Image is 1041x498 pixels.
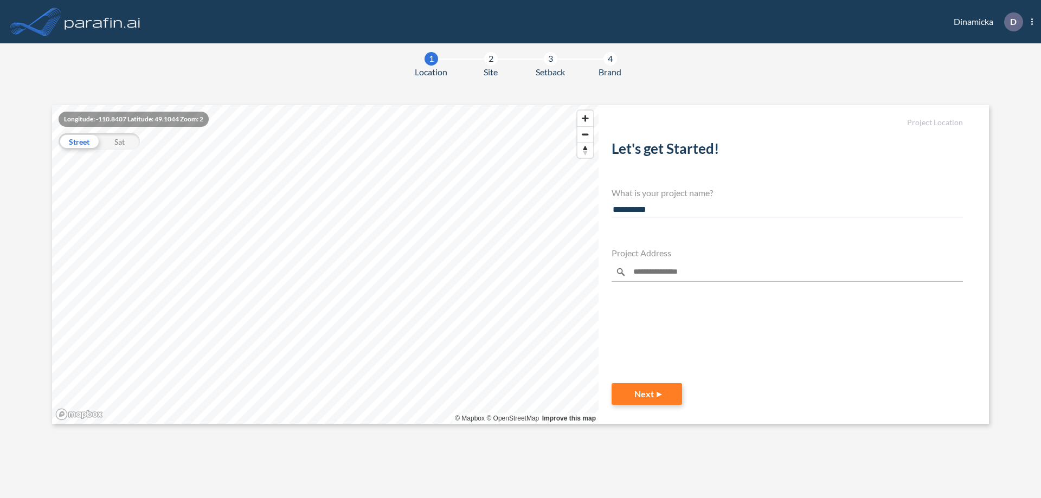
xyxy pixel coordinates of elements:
a: OpenStreetMap [486,415,539,422]
span: Site [484,66,498,79]
img: logo [62,11,143,33]
div: 2 [484,52,498,66]
h2: Let's get Started! [612,140,963,161]
h5: Project Location [612,118,963,127]
span: Brand [599,66,621,79]
button: Zoom in [577,111,593,126]
button: Zoom out [577,126,593,142]
span: Reset bearing to north [577,143,593,158]
a: Mapbox [455,415,485,422]
button: Reset bearing to north [577,142,593,158]
div: 3 [544,52,557,66]
span: Setback [536,66,565,79]
a: Improve this map [542,415,596,422]
input: Enter a location [612,262,963,282]
span: Zoom out [577,127,593,142]
canvas: Map [52,105,599,424]
p: D [1010,17,1017,27]
div: Street [59,133,99,150]
div: 1 [425,52,438,66]
button: Next [612,383,682,405]
span: Location [415,66,447,79]
div: Longitude: -110.8407 Latitude: 49.1044 Zoom: 2 [59,112,209,127]
h4: Project Address [612,248,963,258]
div: Sat [99,133,140,150]
div: 4 [603,52,617,66]
a: Mapbox homepage [55,408,103,421]
h4: What is your project name? [612,187,963,198]
div: Dinamicka [937,12,1033,31]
